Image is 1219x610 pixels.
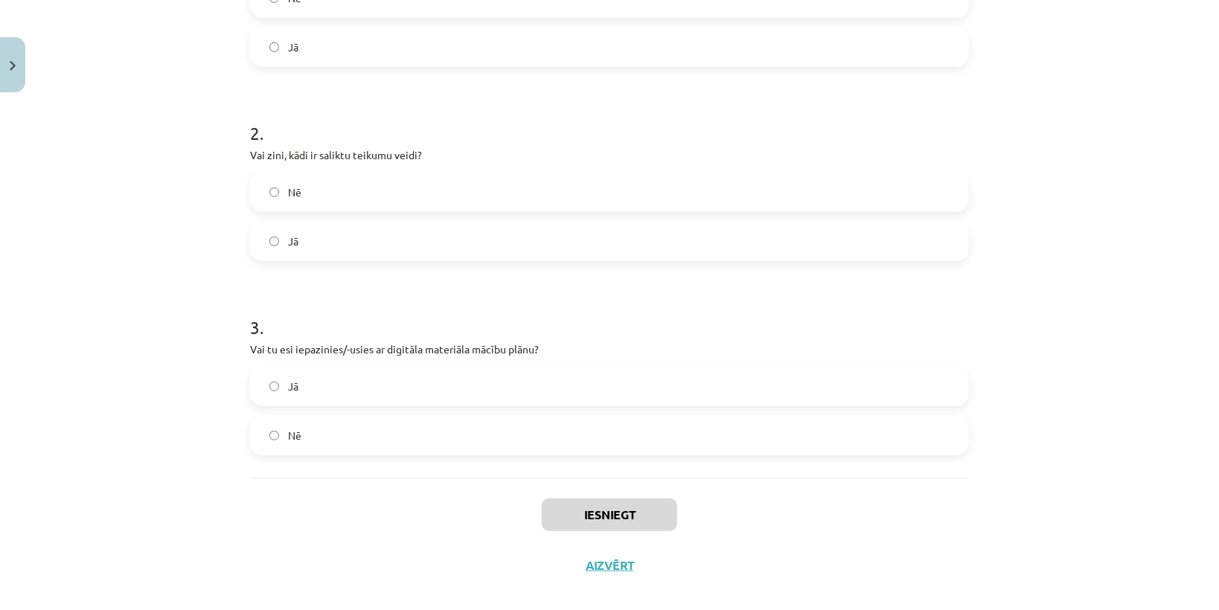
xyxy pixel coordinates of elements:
input: Jā [269,42,279,52]
span: Jā [288,379,298,394]
p: Vai zini, kādi ir saliktu teikumu veidi? [250,147,969,163]
span: Nē [288,184,301,200]
button: Iesniegt [542,498,677,531]
input: Nē [269,187,279,197]
span: Nē [288,428,301,443]
h1: 2 . [250,97,969,143]
input: Nē [269,431,279,440]
span: Jā [288,39,298,55]
span: Jā [288,234,298,249]
img: icon-close-lesson-0947bae3869378f0d4975bcd49f059093ad1ed9edebbc8119c70593378902aed.svg [10,61,16,71]
p: Vai tu esi iepazinies/-usies ar digitāla materiāla mācību plānu? [250,341,969,357]
button: Aizvērt [581,558,638,573]
input: Jā [269,237,279,246]
input: Jā [269,382,279,391]
h1: 3 . [250,291,969,337]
